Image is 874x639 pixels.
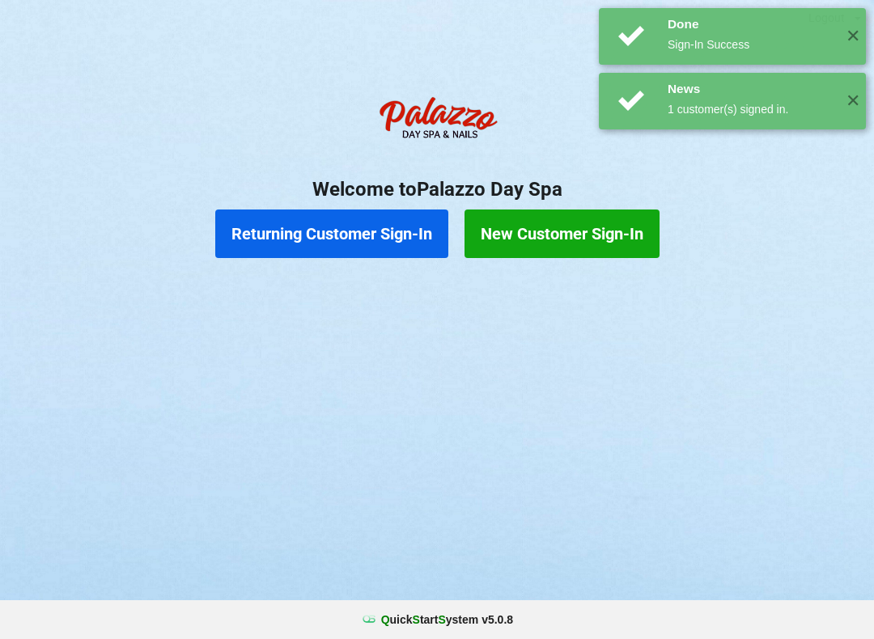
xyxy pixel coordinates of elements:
[413,613,420,626] span: S
[668,81,834,97] div: News
[381,613,390,626] span: Q
[372,88,502,153] img: PalazzoDaySpaNails-Logo.png
[215,209,448,258] button: Returning Customer Sign-In
[668,101,834,117] div: 1 customer(s) signed in.
[438,613,445,626] span: S
[381,611,513,628] b: uick tart ystem v 5.0.8
[668,16,834,32] div: Done
[361,611,377,628] img: favicon.ico
[465,209,660,258] button: New Customer Sign-In
[668,36,834,53] div: Sign-In Success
